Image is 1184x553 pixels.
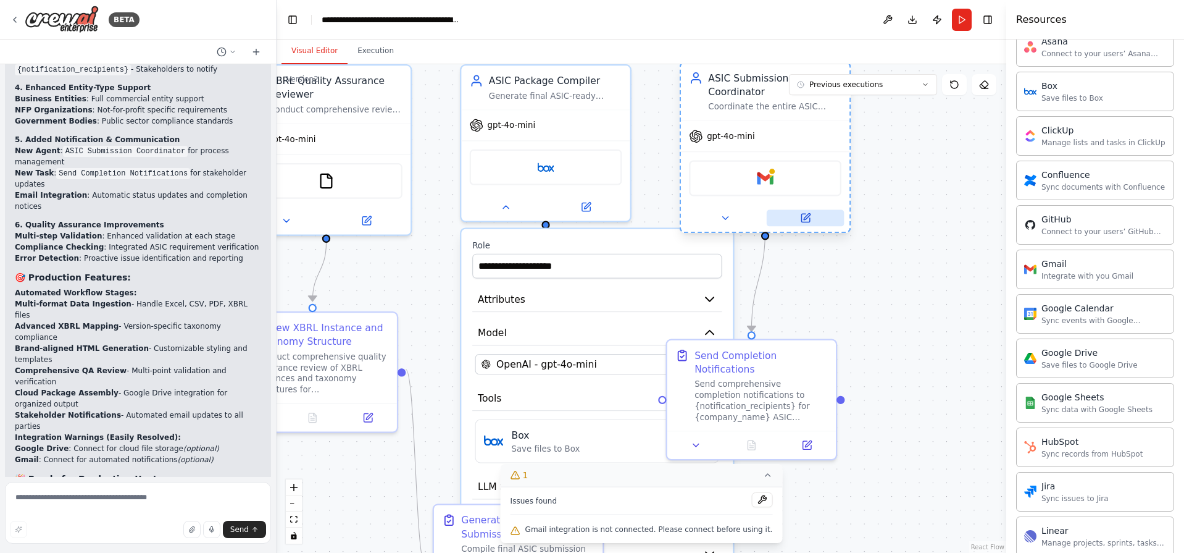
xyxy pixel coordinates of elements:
div: Coordinate the entire ASIC submission process for {company_name}, monitor progress, send notifica... [708,101,841,112]
img: Box [1024,85,1036,98]
button: Switch to previous chat [212,44,241,59]
div: Sync events with Google Calendar [1041,316,1166,326]
strong: Integration Warnings (Easily Resolved): [15,433,181,442]
img: Logo [25,6,99,33]
div: Sync records from HubSpot [1041,449,1143,459]
span: gpt-4o-mini [488,120,536,131]
div: HubSpot [1041,436,1143,448]
strong: Government Bodies [15,117,97,125]
strong: Advanced XBRL Mapping [15,322,119,331]
div: XBRL Quality Assurance ReviewerConduct comprehensive review and validation of XBRL instances and ... [241,64,412,236]
div: Integrate with you Gmail [1041,271,1133,281]
img: Google Sheets [1024,397,1036,409]
g: Edge from d768bc25-99ef-4812-ad3b-83b4909f2aff to a932a63b-0f35-426b-8d0f-f5a6073e0f90 [306,243,333,301]
span: Previous executions [809,80,883,90]
li: : Full commercial entity support [15,93,261,104]
strong: Business Entities [15,95,86,103]
li: : Connect for automated notifications [15,454,261,465]
g: Edge from f2dd2e4d-8adc-4dfd-ad84-c7bd4a73daca to dca7cb12-ed29-4cdb-a579-3d2ccb8ba8e0 [744,229,772,332]
div: Asana [1041,35,1166,48]
div: Connect to your users’ GitHub accounts [1041,227,1166,237]
button: Attributes [472,287,722,312]
button: Upload files [183,521,201,538]
img: Jira [1024,486,1036,498]
code: Send Completion Notifications [56,168,190,179]
em: (optional) [178,455,214,464]
strong: Cloud Package Assembly [15,389,119,397]
div: Google Drive [1041,347,1138,359]
div: Send Completion Notifications [694,348,828,376]
img: Google Drive [1024,352,1036,365]
button: Hide right sidebar [979,11,996,28]
div: Review XBRL Instance and Taxonomy StructureConduct comprehensive quality assurance review of XBRL... [227,311,398,433]
span: Model [478,326,507,339]
nav: breadcrumb [322,14,461,26]
li: : Public sector compliance standards [15,116,261,127]
button: Configure tool [661,428,686,453]
div: Generate ASIC-Ready Submission Packages [461,513,594,541]
strong: 6. Quality Assurance Improvements [15,221,164,229]
li: : Connect for cloud file storage [15,443,261,454]
div: Linear [1041,525,1166,537]
span: Attributes [478,292,525,306]
div: Manage lists and tasks in ClickUp [1041,138,1165,148]
li: : for stakeholder updates [15,167,261,190]
div: Box [511,428,580,442]
button: Open in side panel [547,199,625,216]
li: : Automatic status updates and completion notices [15,190,261,212]
strong: Stakeholder Notifications [15,411,121,420]
strong: NFP Organizations [15,106,93,114]
button: LLM Settings [472,474,722,499]
img: Box [538,159,554,175]
button: 1 [501,464,783,487]
strong: 4. Enhanced Entity-Type Support [15,83,151,92]
li: : Not-for-profit specific requirements [15,104,261,116]
label: Role [472,240,722,251]
div: ClickUp [1041,124,1165,137]
button: Start a new chat [246,44,266,59]
span: Send [230,525,249,534]
strong: New Agent [15,146,60,155]
div: Google Sheets [1041,391,1153,403]
strong: Brand-aligned HTML Generation [15,344,149,353]
div: Confluence [1041,169,1165,181]
button: Improve this prompt [10,521,27,538]
img: Google Calendar [1024,308,1036,320]
strong: Gmail [15,455,39,464]
li: : Proactive issue identification and reporting [15,253,261,264]
button: Open in side panel [344,410,391,426]
button: Execution [348,38,404,64]
div: BETA [109,12,140,27]
div: Sync documents with Confluence [1041,182,1165,192]
span: LLM Settings [478,479,540,493]
div: Save files to Box [1041,93,1103,103]
button: toggle interactivity [286,528,302,544]
strong: Compliance Checking [15,243,104,251]
div: Sync data with Google Sheets [1041,405,1153,415]
div: XBRL Quality Assurance Reviewer [269,74,402,101]
button: Open in side panel [767,210,844,227]
button: Previous executions [789,74,937,95]
div: Google Calendar [1041,302,1166,314]
div: Generate final ASIC-ready submission packages for {company_name}, including XBRL instance and tax... [489,90,622,101]
strong: Email Integration [15,191,87,200]
button: Open in side panel [783,437,830,454]
div: Conduct comprehensive review and validation of XBRL instances and taxonomy structures for {compan... [269,104,402,115]
button: Visual Editor [281,38,348,64]
div: Manage projects, sprints, tasks, and bug tracking in Linear [1041,538,1166,548]
span: Gmail integration is not connected. Please connect before using it. [525,525,773,534]
strong: Automated Workflow Stages: [15,289,137,297]
button: OpenAI - gpt-4o-mini [475,354,720,374]
div: React Flow controls [286,479,302,544]
code: ASIC Submission Coordinator [63,146,188,157]
li: - Google Drive integration for organized output [15,387,261,410]
img: GitHub [1024,219,1036,231]
div: Jira [1041,480,1109,492]
button: No output available [722,437,780,454]
div: Review XBRL Instance and Taxonomy Structure [256,321,389,348]
span: Issues found [511,496,557,506]
img: Confluence [1024,174,1036,187]
div: Save files to Box [511,443,580,454]
button: fit view [286,512,302,528]
button: Open in side panel [328,213,406,229]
